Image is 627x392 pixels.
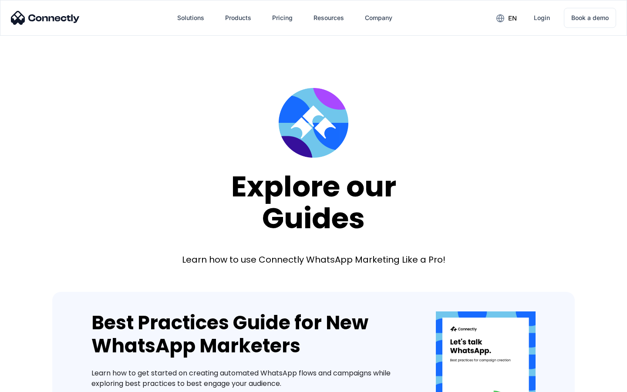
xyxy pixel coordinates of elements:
[365,12,392,24] div: Company
[527,7,557,28] a: Login
[534,12,550,24] div: Login
[313,12,344,24] div: Resources
[265,7,300,28] a: Pricing
[564,8,616,28] a: Book a demo
[17,377,52,389] ul: Language list
[231,171,396,234] div: Explore our Guides
[182,253,445,266] div: Learn how to use Connectly WhatsApp Marketing Like a Pro!
[91,311,410,358] div: Best Practices Guide for New WhatsApp Marketers
[91,368,410,389] div: Learn how to get started on creating automated WhatsApp flows and campaigns while exploring best ...
[11,11,80,25] img: Connectly Logo
[9,377,52,389] aside: Language selected: English
[177,12,204,24] div: Solutions
[508,12,517,24] div: en
[225,12,251,24] div: Products
[272,12,293,24] div: Pricing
